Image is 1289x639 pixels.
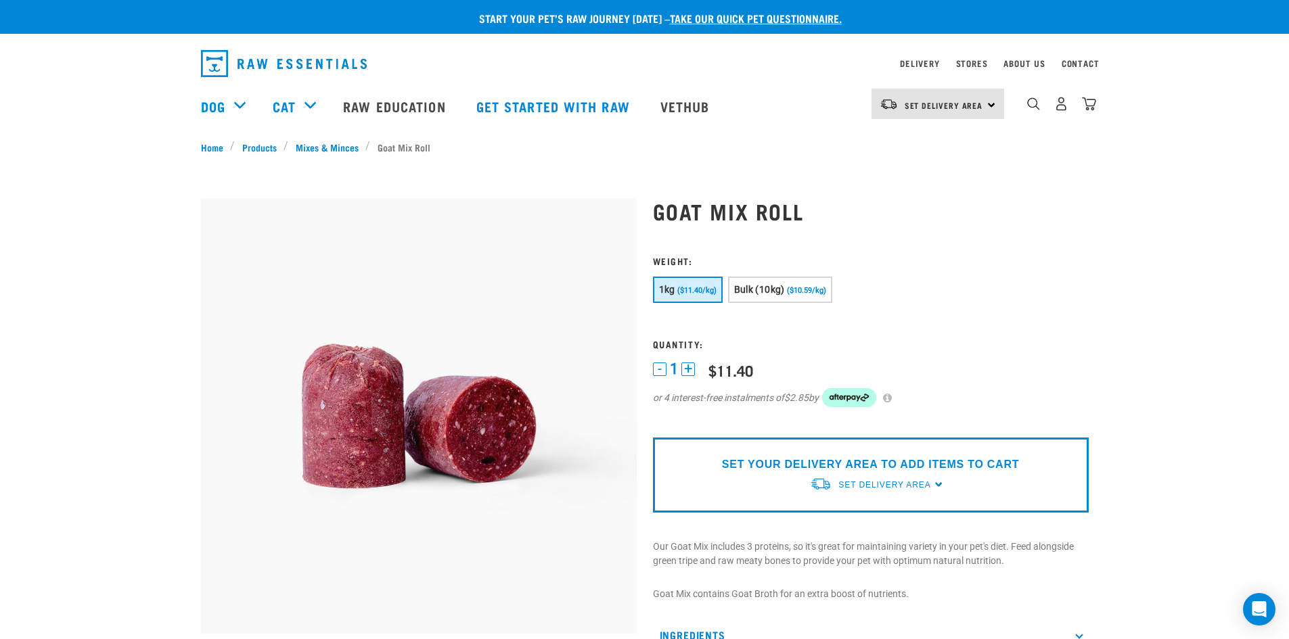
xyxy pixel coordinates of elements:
[201,140,1089,154] nav: breadcrumbs
[880,98,898,110] img: van-moving.png
[787,286,826,295] span: ($10.59/kg)
[201,140,231,154] a: Home
[900,61,939,66] a: Delivery
[659,284,675,295] span: 1kg
[822,388,876,407] img: Afterpay
[653,256,1089,266] h3: Weight:
[653,277,723,303] button: 1kg ($11.40/kg)
[677,286,717,295] span: ($11.40/kg)
[330,79,462,133] a: Raw Education
[653,199,1089,223] h1: Goat Mix Roll
[653,339,1089,349] h3: Quantity:
[670,15,842,21] a: take our quick pet questionnaire.
[838,480,930,490] span: Set Delivery Area
[1027,97,1040,110] img: home-icon-1@2x.png
[1003,61,1045,66] a: About Us
[201,198,637,634] img: Raw Essentials Chicken Lamb Beef Bulk Minced Raw Dog Food Roll Unwrapped
[784,391,809,405] span: $2.85
[810,477,832,491] img: van-moving.png
[670,362,678,376] span: 1
[190,45,1100,82] nav: dropdown navigation
[653,388,1089,407] div: or 4 interest-free instalments of by
[1082,97,1096,111] img: home-icon@2x.png
[653,587,1089,601] p: Goat Mix contains Goat Broth for an extra boost of nutrients.
[728,277,832,303] button: Bulk (10kg) ($10.59/kg)
[463,79,647,133] a: Get started with Raw
[681,362,695,376] button: +
[1243,593,1275,625] div: Open Intercom Messenger
[905,103,983,108] span: Set Delivery Area
[201,96,225,116] a: Dog
[653,362,666,376] button: -
[734,284,785,295] span: Bulk (10kg)
[201,50,367,77] img: Raw Essentials Logo
[235,140,284,154] a: Products
[647,79,727,133] a: Vethub
[956,61,988,66] a: Stores
[1054,97,1068,111] img: user.png
[1062,61,1100,66] a: Contact
[288,140,365,154] a: Mixes & Minces
[722,456,1019,473] p: SET YOUR DELIVERY AREA TO ADD ITEMS TO CART
[708,362,753,379] div: $11.40
[273,96,296,116] a: Cat
[653,540,1089,568] p: Our Goat Mix includes 3 proteins, so it's great for maintaining variety in your pet's diet. Feed ...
